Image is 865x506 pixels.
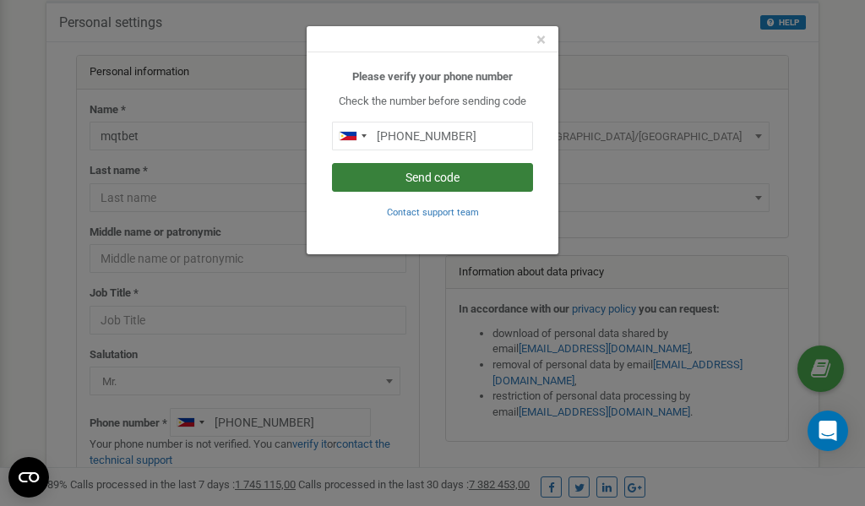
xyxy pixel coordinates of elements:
div: Telephone country code [333,122,372,150]
b: Please verify your phone number [352,70,513,83]
div: Open Intercom Messenger [808,411,848,451]
input: 0905 123 4567 [332,122,533,150]
a: Contact support team [387,205,479,218]
button: Open CMP widget [8,457,49,498]
button: Close [536,31,546,49]
p: Check the number before sending code [332,94,533,110]
small: Contact support team [387,207,479,218]
button: Send code [332,163,533,192]
span: × [536,30,546,50]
